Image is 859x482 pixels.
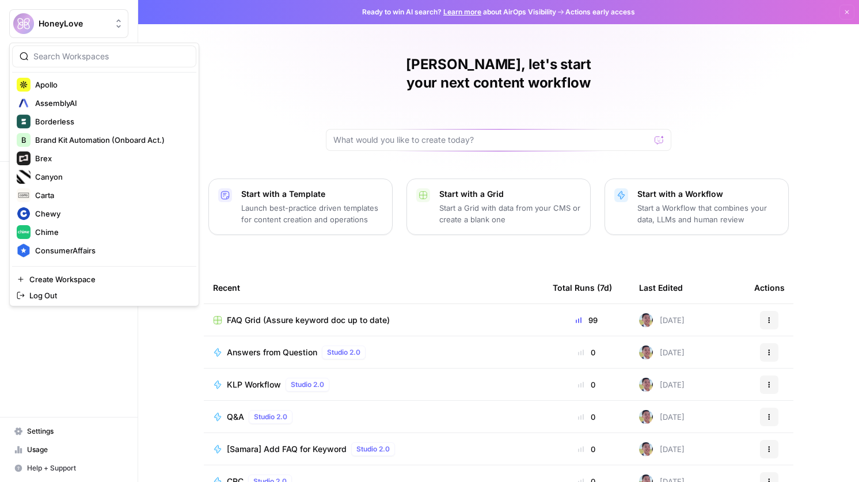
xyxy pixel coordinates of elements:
img: 99f2gcj60tl1tjps57nny4cf0tt1 [639,378,653,392]
img: AssemblyAI Logo [17,96,31,110]
div: 0 [553,443,621,455]
button: Start with a WorkflowStart a Workflow that combines your data, LLMs and human review [605,179,789,235]
img: 99f2gcj60tl1tjps57nny4cf0tt1 [639,313,653,327]
span: Answers from Question [227,347,317,358]
span: Settings [27,426,123,437]
button: Help + Support [9,459,128,477]
img: 99f2gcj60tl1tjps57nny4cf0tt1 [639,442,653,456]
a: KLP WorkflowStudio 2.0 [213,378,534,392]
span: Actions early access [565,7,635,17]
span: KLP Workflow [227,379,281,390]
div: Workspace: HoneyLove [9,43,199,306]
div: [DATE] [639,410,685,424]
img: HoneyLove Logo [13,13,34,34]
a: Log Out [12,287,196,303]
span: Brand Kit Automation (Onboard Act.) [35,134,187,146]
div: [DATE] [639,378,685,392]
a: Create Workspace [12,271,196,287]
p: Start a Grid with data from your CMS or create a blank one [439,202,581,225]
div: Last Edited [639,272,683,303]
a: Answers from QuestionStudio 2.0 [213,346,534,359]
span: Studio 2.0 [291,379,324,390]
p: Start with a Template [241,188,383,200]
p: Start a Workflow that combines your data, LLMs and human review [637,202,779,225]
img: Chime Logo [17,225,31,239]
span: Ready to win AI search? about AirOps Visibility [362,7,556,17]
span: Usage [27,445,123,455]
div: [DATE] [639,313,685,327]
h1: [PERSON_NAME], let's start your next content workflow [326,55,671,92]
button: Start with a GridStart a Grid with data from your CMS or create a blank one [406,179,591,235]
input: Search Workspaces [33,51,189,62]
div: Recent [213,272,534,303]
img: Brex Logo [17,151,31,165]
span: Create Workspace [29,274,187,285]
span: ConsumerAffairs [35,245,187,256]
span: Studio 2.0 [327,347,360,358]
span: Help + Support [27,463,123,473]
div: Total Runs (7d) [553,272,612,303]
div: 0 [553,347,621,358]
div: [DATE] [639,346,685,359]
span: AssemblyAI [35,97,187,109]
div: Actions [754,272,785,303]
img: 99f2gcj60tl1tjps57nny4cf0tt1 [639,410,653,424]
a: Settings [9,422,128,441]
span: Brex [35,153,187,164]
span: Borderless [35,116,187,127]
a: FAQ Grid (Assure keyword doc up to date) [213,314,534,326]
a: Learn more [443,7,481,16]
span: Chewy [35,208,187,219]
span: Studio 2.0 [254,412,287,422]
span: Log Out [29,290,187,301]
span: Studio 2.0 [356,444,390,454]
img: Canyon Logo [17,170,31,184]
button: Start with a TemplateLaunch best-practice driven templates for content creation and operations [208,179,393,235]
span: FAQ Grid (Assure keyword doc up to date) [227,314,390,326]
img: Borderless Logo [17,115,31,128]
span: Canyon [35,171,187,183]
div: 0 [553,379,621,390]
span: Apollo [35,79,187,90]
img: ConsumerAffairs Logo [17,244,31,257]
span: Chime [35,226,187,238]
input: What would you like to create today? [333,134,650,146]
img: Apollo Logo [17,78,31,92]
p: Start with a Workflow [637,188,779,200]
a: [Samara] Add FAQ for KeywordStudio 2.0 [213,442,534,456]
span: Carta [35,189,187,201]
img: 99f2gcj60tl1tjps57nny4cf0tt1 [639,346,653,359]
img: Carta Logo [17,188,31,202]
div: 0 [553,411,621,423]
button: Workspace: HoneyLove [9,9,128,38]
a: Q&AStudio 2.0 [213,410,534,424]
img: Chewy Logo [17,207,31,221]
a: Usage [9,441,128,459]
p: Start with a Grid [439,188,581,200]
span: [Samara] Add FAQ for Keyword [227,443,347,455]
span: HoneyLove [39,18,108,29]
div: [DATE] [639,442,685,456]
div: 99 [553,314,621,326]
span: B [21,134,26,146]
span: Q&A [227,411,244,423]
p: Launch best-practice driven templates for content creation and operations [241,202,383,225]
